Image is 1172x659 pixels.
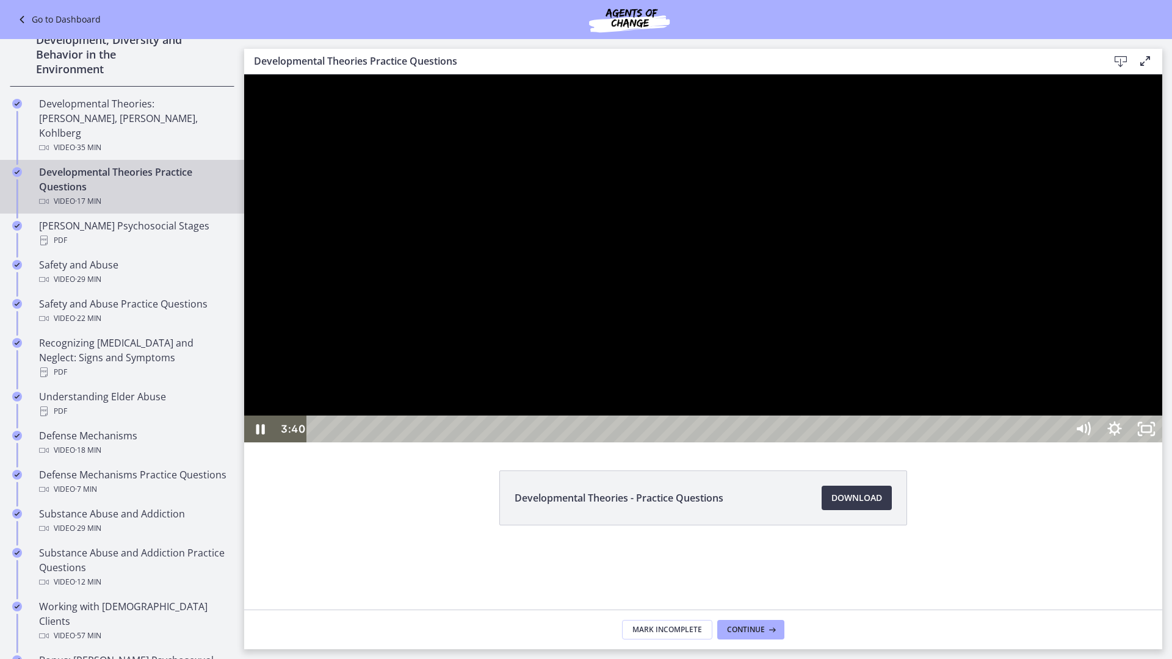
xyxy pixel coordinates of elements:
[822,486,892,510] a: Download
[12,392,22,402] i: Completed
[39,165,230,209] div: Developmental Theories Practice Questions
[717,620,784,639] button: Continue
[632,625,702,635] span: Mark Incomplete
[39,194,230,209] div: Video
[39,628,230,643] div: Video
[75,443,101,458] span: · 18 min
[12,221,22,231] i: Completed
[12,167,22,177] i: Completed
[12,99,22,109] i: Completed
[75,521,101,536] span: · 29 min
[39,297,230,326] div: Safety and Abuse Practice Questions
[12,431,22,441] i: Completed
[75,194,101,209] span: · 17 min
[39,311,230,326] div: Video
[727,625,765,635] span: Continue
[15,12,101,27] a: Go to Dashboard
[39,404,230,419] div: PDF
[39,365,230,380] div: PDF
[12,338,22,348] i: Completed
[39,443,230,458] div: Video
[886,341,918,368] button: Unfullscreen
[622,620,712,639] button: Mark Incomplete
[39,428,230,458] div: Defense Mechanisms
[39,336,230,380] div: Recognizing [MEDICAL_DATA] and Neglect: Signs and Symptoms
[75,140,101,155] span: · 35 min
[12,299,22,309] i: Completed
[12,260,22,270] i: Completed
[39,467,230,497] div: Defense Mechanisms Practice Questions
[39,506,230,536] div: Substance Abuse and Addiction
[855,341,886,368] button: Show settings menu
[39,96,230,155] div: Developmental Theories: [PERSON_NAME], [PERSON_NAME], Kohlberg
[12,509,22,519] i: Completed
[515,491,723,505] span: Developmental Theories - Practice Questions
[39,218,230,248] div: [PERSON_NAME] Psychosocial Stages
[75,272,101,287] span: · 29 min
[556,5,703,34] img: Agents of Change
[823,341,855,368] button: Mute
[39,389,230,419] div: Understanding Elder Abuse
[39,575,230,589] div: Video
[39,599,230,643] div: Working with [DEMOGRAPHIC_DATA] Clients
[75,482,97,497] span: · 7 min
[39,521,230,536] div: Video
[39,140,230,155] div: Video
[36,18,185,76] h2: Unit 1: Human Development, Diversity and Behavior in the Environment
[12,602,22,611] i: Completed
[254,54,1089,68] h3: Developmental Theories Practice Questions
[75,575,101,589] span: · 12 min
[12,548,22,558] i: Completed
[831,491,882,505] span: Download
[75,311,101,326] span: · 22 min
[75,628,101,643] span: · 57 min
[39,272,230,287] div: Video
[39,233,230,248] div: PDF
[39,546,230,589] div: Substance Abuse and Addiction Practice Questions
[39,482,230,497] div: Video
[244,74,1162,442] iframe: Video Lesson
[39,257,230,287] div: Safety and Abuse
[12,470,22,480] i: Completed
